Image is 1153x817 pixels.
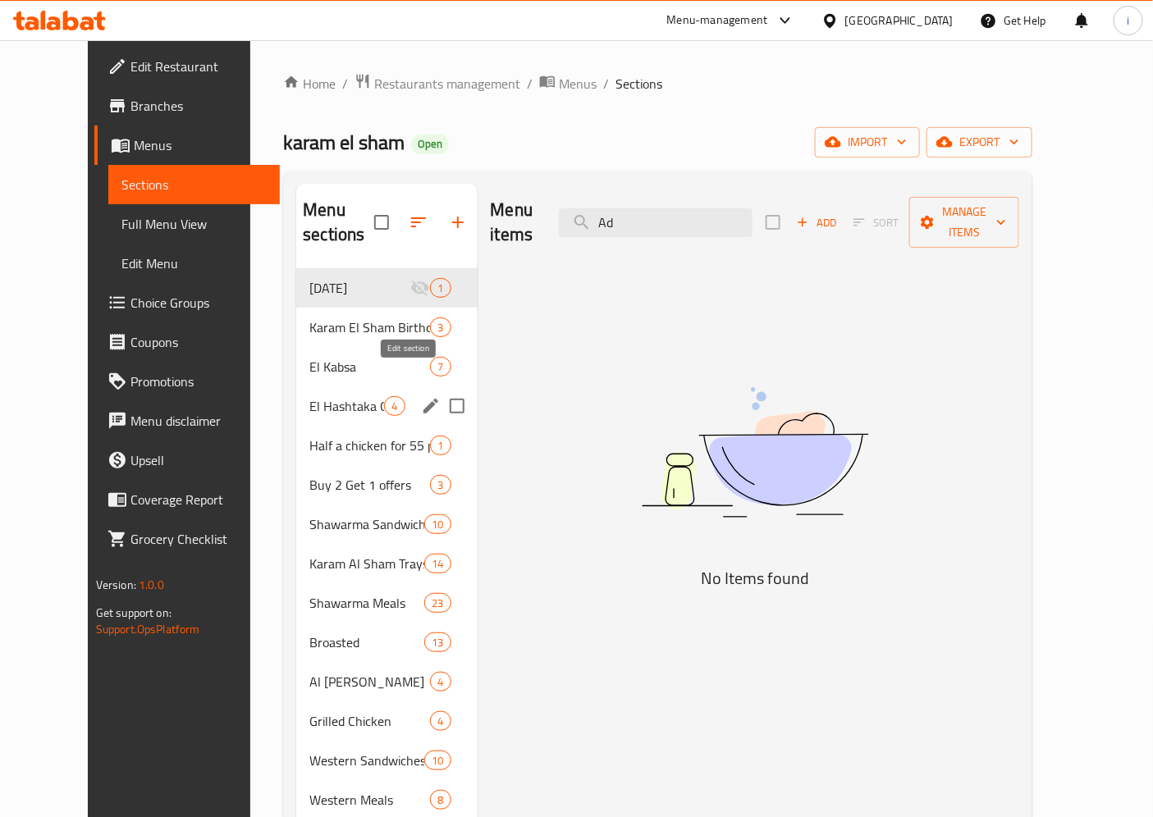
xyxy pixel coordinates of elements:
a: Coupons [94,322,281,362]
span: 4 [385,399,404,414]
span: Western Meals [309,790,430,810]
span: 3 [431,320,450,335]
button: edit [419,394,443,418]
span: Choice Groups [130,293,268,313]
button: Add [790,210,843,235]
li: / [527,74,533,94]
span: Broasted [309,632,424,652]
span: 1 [431,438,450,454]
span: El Kabsa [309,357,430,377]
div: Grilled Chicken4 [296,701,477,741]
a: Menus [94,126,281,165]
span: Karam Al Sham Trays [309,554,424,573]
div: items [430,790,451,810]
div: items [430,711,451,731]
span: Coupons [130,332,268,352]
span: Al [PERSON_NAME] [309,672,430,691]
span: Restaurants management [374,74,520,94]
h5: No Items found [550,565,960,591]
span: Branches [130,96,268,116]
input: search [559,208,753,237]
span: Shawarma Sandwiches [309,514,424,534]
div: [GEOGRAPHIC_DATA] [845,11,954,30]
div: items [430,672,451,691]
li: / [342,74,348,94]
span: 4 [431,674,450,690]
span: import [828,132,907,153]
span: Grilled Chicken [309,711,430,731]
div: El Hashtaka Offers4edit [296,386,477,426]
span: Menus [134,135,268,155]
div: items [430,357,451,377]
span: Half a chicken for 55 pounds [309,436,430,455]
span: Version: [96,574,136,596]
div: potato day [309,278,410,298]
span: El Hashtaka Offers [309,396,384,416]
span: 23 [425,596,450,611]
span: Coverage Report [130,490,268,509]
div: Western Sandwiches10 [296,741,477,780]
a: Menus [539,73,597,94]
button: Manage items [909,197,1019,248]
div: items [424,514,451,534]
a: Sections [108,165,281,204]
button: export [927,127,1032,157]
span: Menus [559,74,597,94]
a: Upsell [94,440,281,480]
span: 7 [431,359,450,375]
div: items [430,278,451,298]
div: Buy 2 Get 1 offers3 [296,465,477,504]
a: Menu disclaimer [94,401,281,440]
a: Promotions [94,362,281,401]
span: 1.0.0 [139,574,164,596]
span: Select all sections [364,205,399,240]
span: Western Sandwiches [309,751,424,770]
div: Broasted13 [296,623,477,662]
img: dish.svg [550,344,960,561]
span: Shawarma Meals [309,593,424,613]
span: Menu disclaimer [130,411,268,431]
span: Manage items [922,202,1006,243]
div: Open [411,135,449,154]
span: Karam El Sham Birthday Offers 25% [309,317,430,337]
button: import [815,127,920,157]
span: Sections [121,175,268,194]
a: Coverage Report [94,480,281,519]
span: Add [794,213,839,232]
div: Karam Al Sham Trays14 [296,544,477,583]
span: Upsell [130,450,268,470]
span: 13 [425,635,450,650]
div: [DATE]1 [296,268,477,308]
div: Al [PERSON_NAME]4 [296,662,477,701]
span: 10 [425,517,450,532]
span: Edit Restaurant [130,57,268,76]
div: items [424,632,451,652]
span: 10 [425,753,450,769]
div: Karam El Sham Birthday Offers 25%3 [296,308,477,347]
div: items [424,751,451,770]
span: 3 [431,477,450,493]
span: Sort sections [399,203,438,242]
span: Open [411,137,449,151]
a: Edit Restaurant [94,47,281,86]
span: 4 [431,714,450,729]
h2: Menu sections [303,198,373,247]
h2: Menu items [491,198,540,247]
span: 1 [431,281,450,296]
span: karam el sham [283,124,405,161]
div: items [430,317,451,337]
svg: Inactive section [410,278,430,298]
div: items [430,475,451,495]
div: Shawarma Sandwiches10 [296,504,477,544]
div: items [424,554,451,573]
li: / [603,74,609,94]
div: Shawarma Meals23 [296,583,477,623]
